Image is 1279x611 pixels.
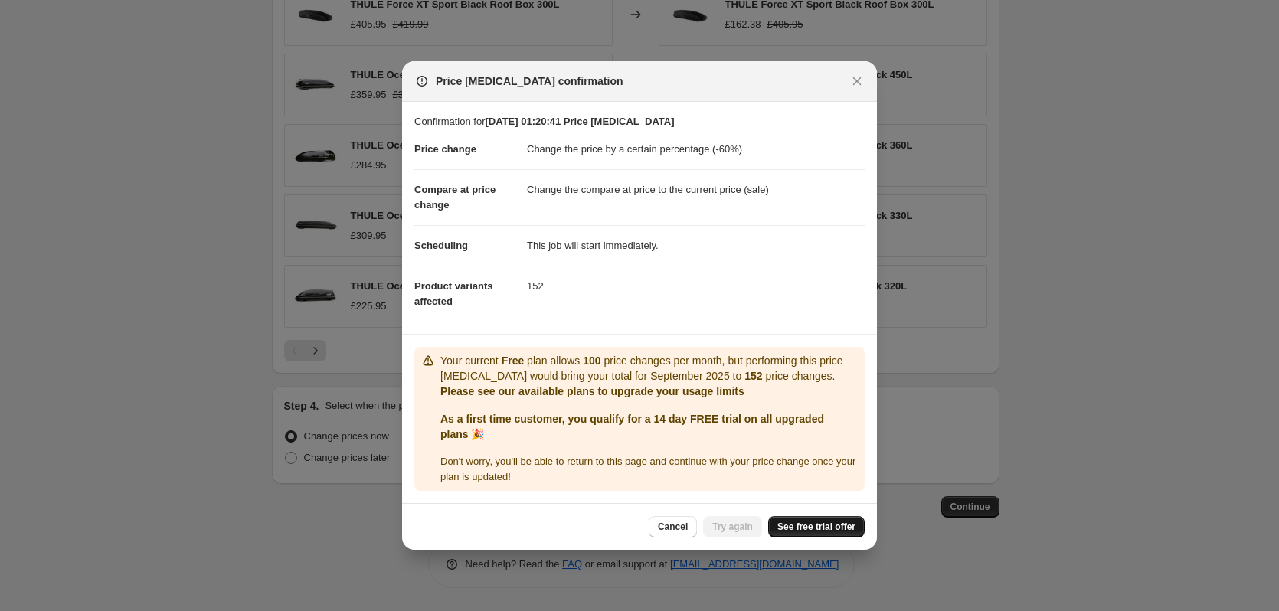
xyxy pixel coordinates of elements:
button: Close [846,70,868,92]
dd: Change the price by a certain percentage (-60%) [527,129,865,169]
span: Product variants affected [414,280,493,307]
dd: This job will start immediately. [527,225,865,266]
b: [DATE] 01:20:41 Price [MEDICAL_DATA] [485,116,674,127]
b: As a first time customer, you qualify for a 14 day FREE trial on all upgraded plans 🎉 [440,413,824,440]
b: 152 [744,370,762,382]
dd: 152 [527,266,865,306]
a: See free trial offer [768,516,865,537]
p: Your current plan allows price changes per month, but performing this price [MEDICAL_DATA] would ... [440,353,859,384]
p: Please see our available plans to upgrade your usage limits [440,384,859,399]
b: Free [502,355,525,367]
dd: Change the compare at price to the current price (sale) [527,169,865,210]
b: 100 [583,355,600,367]
span: Price [MEDICAL_DATA] confirmation [436,74,623,89]
span: Price change [414,143,476,155]
span: Cancel [658,521,688,533]
span: Scheduling [414,240,468,251]
button: Cancel [649,516,697,537]
span: See free trial offer [777,521,855,533]
span: Don ' t worry, you ' ll be able to return to this page and continue with your price change once y... [440,456,855,482]
span: Compare at price change [414,184,496,211]
p: Confirmation for [414,114,865,129]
